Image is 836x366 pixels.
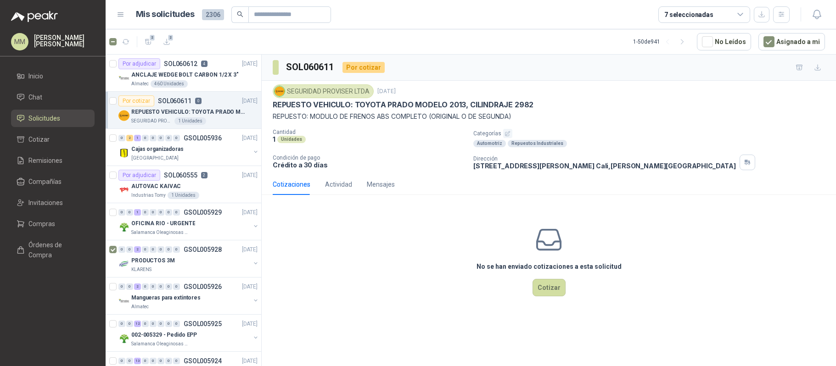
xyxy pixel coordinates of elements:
[242,245,258,254] p: [DATE]
[150,209,157,216] div: 0
[184,283,222,290] p: GSOL005926
[131,117,173,125] p: SEGURIDAD PROVISER LTDA
[165,135,172,141] div: 0
[134,321,141,327] div: 12
[141,34,156,49] button: 2
[118,133,259,162] a: 0 2 1 0 0 0 0 0 GSOL005936[DATE] Company LogoCajas organizadoras[GEOGRAPHIC_DATA]
[142,358,149,364] div: 0
[157,135,164,141] div: 0
[697,33,751,50] button: No Leídos
[11,215,95,233] a: Compras
[131,303,149,311] p: Almatec
[34,34,95,47] p: [PERSON_NAME] [PERSON_NAME]
[126,358,133,364] div: 0
[126,209,133,216] div: 0
[150,283,157,290] div: 0
[377,87,396,96] p: [DATE]
[118,333,129,344] img: Company Logo
[118,73,129,84] img: Company Logo
[242,171,258,180] p: [DATE]
[126,135,133,141] div: 2
[118,147,129,158] img: Company Logo
[157,358,164,364] div: 0
[157,321,164,327] div: 0
[286,60,335,74] h3: SOL060611
[131,182,181,191] p: AUTOVAC KAIVAC
[242,320,258,328] p: [DATE]
[150,358,157,364] div: 0
[184,358,222,364] p: GSOL005924
[664,10,713,20] div: 7 seleccionadas
[28,71,43,81] span: Inicio
[131,340,189,348] p: Salamanca Oleaginosas SAS
[131,219,195,228] p: OFICINA RIO - URGENTE
[195,98,202,104] p: 0
[11,173,95,190] a: Compañías
[142,283,149,290] div: 0
[273,135,275,143] p: 1
[533,279,566,296] button: Cotizar
[118,296,129,307] img: Company Logo
[173,321,180,327] div: 0
[126,283,133,290] div: 0
[131,80,149,88] p: Almatec
[118,209,125,216] div: 0
[158,98,191,104] p: SOL060611
[184,321,222,327] p: GSOL005925
[118,259,129,270] img: Company Logo
[173,358,180,364] div: 0
[142,246,149,253] div: 0
[150,321,157,327] div: 0
[242,283,258,291] p: [DATE]
[118,95,154,106] div: Por cotizar
[131,155,179,162] p: [GEOGRAPHIC_DATA]
[157,283,164,290] div: 0
[28,113,60,123] span: Solicitudes
[242,97,258,105] p: [DATE]
[11,236,95,264] a: Órdenes de Compra
[118,135,125,141] div: 0
[118,222,129,233] img: Company Logo
[174,117,206,125] div: 1 Unidades
[118,318,259,348] a: 0 0 12 0 0 0 0 0 GSOL005925[DATE] Company Logo002-005329 - Pedido EPPSalamanca Oleaginosas SAS
[134,283,141,290] div: 2
[159,34,174,49] button: 2
[367,179,395,189] div: Mensajes
[118,184,129,195] img: Company Logo
[106,55,261,92] a: Por adjudicarSOL0606124[DATE] Company LogoANCLAJE WEDGE BOLT CARBON 1/2 X 3"Almatec460 Unidades
[106,92,261,129] a: Por cotizarSOL0606110[DATE] Company LogoREPUESTO VEHICULO: TOYOTA PRADO MODELO 2013, CILINDRAJE 2...
[106,166,261,203] a: Por adjudicarSOL0605552[DATE] Company LogoAUTOVAC KAIVACIndustrias Tomy1 Unidades
[273,179,310,189] div: Cotizaciones
[118,58,160,69] div: Por adjudicar
[273,84,374,98] div: SEGURIDAD PROVISER LTDA
[165,358,172,364] div: 0
[184,246,222,253] p: GSOL005928
[184,209,222,216] p: GSOL005929
[473,155,736,162] p: Dirección
[164,61,197,67] p: SOL060612
[168,192,199,199] div: 1 Unidades
[165,321,172,327] div: 0
[118,170,160,181] div: Por adjudicar
[201,172,208,178] p: 2
[11,33,28,50] div: MM
[131,266,151,273] p: KLARENS
[165,246,172,253] div: 0
[150,246,157,253] div: 0
[325,179,352,189] div: Actividad
[157,209,164,216] div: 0
[134,246,141,253] div: 2
[131,229,189,236] p: Salamanca Oleaginosas SAS
[277,136,306,143] div: Unidades
[142,135,149,141] div: 0
[273,129,466,135] p: Cantidad
[28,198,63,208] span: Invitaciones
[151,80,188,88] div: 460 Unidades
[273,100,533,110] p: REPUESTO VEHICULO: TOYOTA PRADO MODELO 2013, CILINDRAJE 2982
[28,92,42,102] span: Chat
[758,33,825,50] button: Asignado a mi
[126,321,133,327] div: 0
[242,134,258,143] p: [DATE]
[273,161,466,169] p: Crédito a 30 días
[342,62,385,73] div: Por cotizar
